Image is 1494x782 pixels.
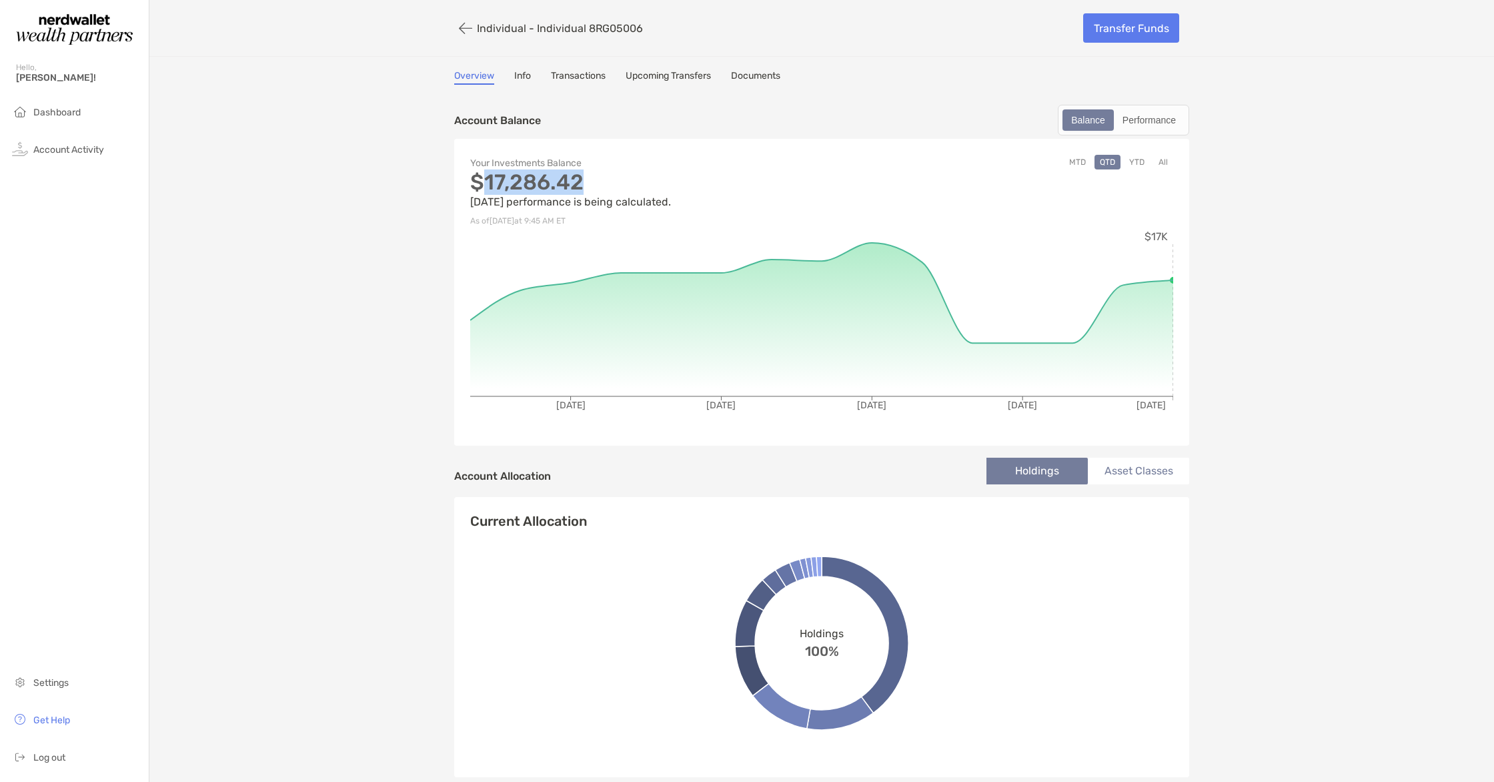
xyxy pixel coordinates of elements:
tspan: $17K [1145,230,1168,243]
span: Account Activity [33,144,104,155]
p: $17,286.42 [470,174,822,191]
tspan: [DATE] [857,400,886,411]
button: All [1153,155,1173,169]
a: Info [514,70,531,85]
p: As of [DATE] at 9:45 AM ET [470,213,822,230]
span: Log out [33,752,65,763]
tspan: [DATE] [1137,400,1166,411]
div: Balance [1064,111,1112,129]
a: Transfer Funds [1083,13,1179,43]
span: Dashboard [33,107,81,118]
tspan: [DATE] [556,400,586,411]
span: Settings [33,677,69,689]
p: [DATE] performance is being calculated. [470,193,822,210]
img: activity icon [12,141,28,157]
button: QTD [1094,155,1120,169]
div: segmented control [1058,105,1189,135]
div: Performance [1115,111,1183,129]
p: Your Investments Balance [470,155,822,171]
button: YTD [1124,155,1150,169]
a: Transactions [551,70,606,85]
span: Holdings [800,627,844,640]
a: Upcoming Transfers [626,70,711,85]
li: Asset Classes [1088,458,1189,484]
img: household icon [12,103,28,119]
h4: Account Allocation [454,470,551,482]
a: Overview [454,70,494,85]
span: [PERSON_NAME]! [16,72,141,83]
h4: Current Allocation [470,513,587,529]
span: 100% [805,640,839,659]
tspan: [DATE] [706,400,736,411]
p: Account Balance [454,112,541,129]
img: settings icon [12,674,28,690]
tspan: [DATE] [1008,400,1037,411]
a: Documents [731,70,780,85]
span: Get Help [33,715,70,726]
button: MTD [1064,155,1091,169]
img: get-help icon [12,711,28,727]
li: Holdings [986,458,1088,484]
img: Zoe Logo [16,5,133,53]
p: Individual - Individual 8RG05006 [477,22,643,35]
img: logout icon [12,749,28,765]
